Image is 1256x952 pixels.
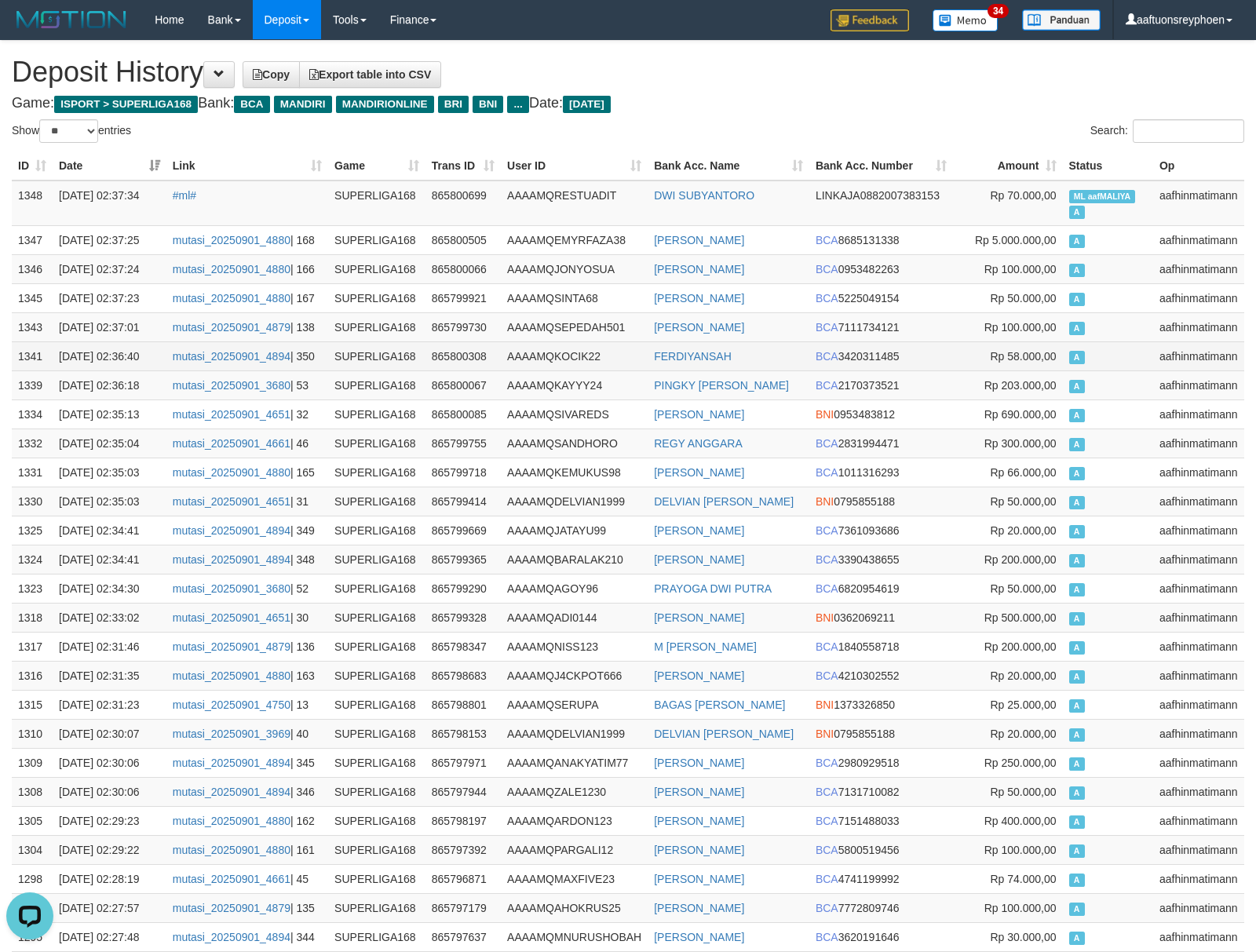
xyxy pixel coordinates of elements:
[1069,670,1085,684] span: Approved
[173,408,290,421] a: mutasi_20250901_4651
[1153,181,1244,226] td: aafhinmatimann
[425,603,501,632] td: 865799328
[1069,264,1085,277] span: Approved
[809,341,953,370] td: 3420311485
[425,458,501,487] td: 865799718
[984,379,1057,392] span: Rp 203.000,00
[12,399,53,429] td: 1334
[53,283,166,312] td: [DATE] 02:37:23
[328,225,425,254] td: SUPERLIGA168
[501,151,648,181] th: User ID: activate to sort column ascending
[975,234,1057,246] span: Rp 5.000.000,00
[816,321,838,334] span: BCA
[425,225,501,254] td: 865800505
[425,254,501,283] td: 865800066
[1153,516,1244,545] td: aafhinmatimann
[166,458,328,487] td: | 165
[990,350,1056,363] span: Rp 58.000,00
[809,312,953,341] td: 7111734121
[816,379,838,392] span: BCA
[166,225,328,254] td: | 168
[438,96,469,113] span: BRI
[1069,322,1085,335] span: Approved
[53,399,166,429] td: [DATE] 02:35:13
[654,844,744,856] a: [PERSON_NAME]
[809,545,953,574] td: 3390438655
[809,151,953,181] th: Bank Acc. Number: activate to sort column ascending
[1069,190,1136,203] span: Manually Linked by aafMALIYA
[12,151,53,181] th: ID: activate to sort column ascending
[328,516,425,545] td: SUPERLIGA168
[990,524,1056,537] span: Rp 20.000,00
[816,495,834,508] span: BNI
[425,574,501,603] td: 865799290
[816,524,838,537] span: BCA
[654,234,744,246] a: [PERSON_NAME]
[501,487,648,516] td: AAAAMQDELVIAN1999
[1153,574,1244,603] td: aafhinmatimann
[173,815,290,827] a: mutasi_20250901_4880
[809,399,953,429] td: 0953483812
[1069,496,1085,509] span: Approved
[809,516,953,545] td: 7361093686
[328,399,425,429] td: SUPERLIGA168
[328,719,425,748] td: SUPERLIGA168
[501,603,648,632] td: AAAAMQADI0144
[1069,235,1085,248] span: Approved
[831,9,909,31] img: Feedback.jpg
[816,234,838,246] span: BCA
[816,466,838,479] span: BCA
[654,728,794,740] a: DELVIAN [PERSON_NAME]
[563,96,611,113] span: [DATE]
[53,603,166,632] td: [DATE] 02:33:02
[425,661,501,690] td: 865798683
[654,379,789,392] a: PINGKY [PERSON_NAME]
[1069,612,1085,626] span: Approved
[990,582,1056,595] span: Rp 50.000,00
[1133,119,1244,143] input: Search:
[654,553,744,566] a: [PERSON_NAME]
[328,458,425,487] td: SUPERLIGA168
[1069,554,1085,567] span: Approved
[816,263,838,275] span: BCA
[654,189,754,202] a: DWI SUBYANTORO
[501,516,648,545] td: AAAAMQJATAYU99
[984,263,1057,275] span: Rp 100.000,00
[173,350,290,363] a: mutasi_20250901_4894
[654,931,744,943] a: [PERSON_NAME]
[173,844,290,856] a: mutasi_20250901_4880
[39,119,98,143] select: Showentries
[12,96,1244,111] h4: Game: Bank: Date:
[809,690,953,719] td: 1373326850
[166,312,328,341] td: | 138
[166,370,328,399] td: | 53
[816,698,834,711] span: BNI
[166,748,328,777] td: | 345
[12,574,53,603] td: 1323
[12,661,53,690] td: 1316
[53,690,166,719] td: [DATE] 02:31:23
[654,466,744,479] a: [PERSON_NAME]
[654,495,794,508] a: DELVIAN [PERSON_NAME]
[173,321,290,334] a: mutasi_20250901_4879
[173,669,290,682] a: mutasi_20250901_4880
[1153,603,1244,632] td: aafhinmatimann
[1069,699,1085,713] span: Approved
[501,312,648,341] td: AAAAMQSEPEDAH501
[12,516,53,545] td: 1325
[654,437,743,450] a: REGY ANGGARA
[166,603,328,632] td: | 30
[984,321,1057,334] span: Rp 100.000,00
[501,690,648,719] td: AAAAMQSERUPA
[166,151,328,181] th: Link: activate to sort column ascending
[654,582,772,595] a: PRAYOGA DWI PUTRA
[1153,254,1244,283] td: aafhinmatimann
[816,669,838,682] span: BCA
[53,487,166,516] td: [DATE] 02:35:03
[1153,429,1244,458] td: aafhinmatimann
[53,574,166,603] td: [DATE] 02:34:30
[809,370,953,399] td: 2170373521
[328,545,425,574] td: SUPERLIGA168
[12,632,53,661] td: 1317
[173,931,290,943] a: mutasi_20250901_4894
